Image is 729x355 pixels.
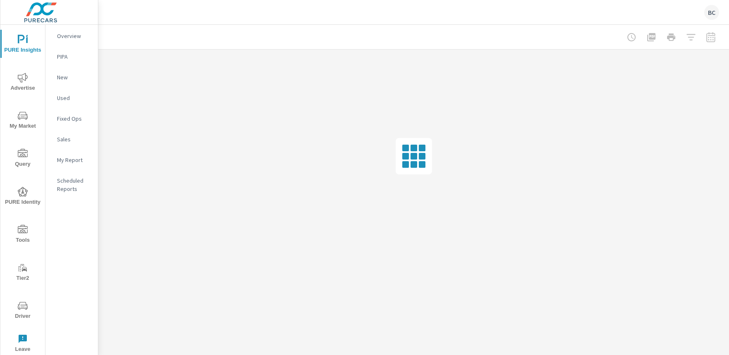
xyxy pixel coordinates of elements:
[3,263,43,283] span: Tier2
[57,176,91,193] p: Scheduled Reports
[45,50,98,63] div: PIPA
[45,71,98,83] div: New
[45,133,98,145] div: Sales
[3,187,43,207] span: PURE Identity
[3,111,43,131] span: My Market
[57,52,91,61] p: PIPA
[704,5,719,20] div: BC
[57,94,91,102] p: Used
[57,73,91,81] p: New
[3,301,43,321] span: Driver
[45,92,98,104] div: Used
[3,73,43,93] span: Advertise
[57,156,91,164] p: My Report
[57,114,91,123] p: Fixed Ops
[57,135,91,143] p: Sales
[57,32,91,40] p: Overview
[45,154,98,166] div: My Report
[45,30,98,42] div: Overview
[45,112,98,125] div: Fixed Ops
[3,149,43,169] span: Query
[3,35,43,55] span: PURE Insights
[45,174,98,195] div: Scheduled Reports
[3,225,43,245] span: Tools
